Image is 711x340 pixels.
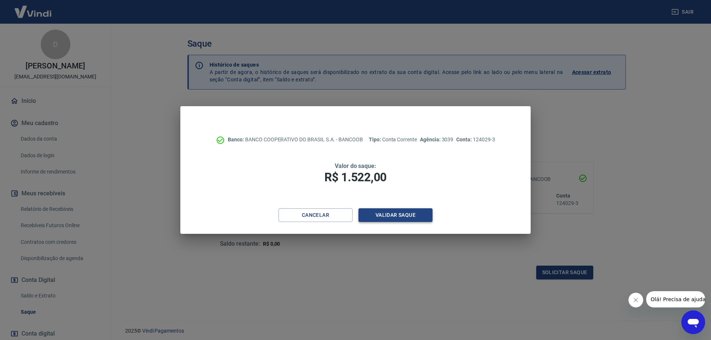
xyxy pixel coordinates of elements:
p: BANCO COOPERATIVO DO BRASIL S.A. - BANCOOB [228,136,363,144]
iframe: Mensagem da empresa [646,291,705,307]
p: 124029-3 [456,136,495,144]
button: Validar saque [358,208,433,222]
span: Valor do saque: [335,162,376,169]
span: Olá! Precisa de ajuda? [4,5,62,11]
span: Tipo: [369,137,382,142]
p: 3039 [420,136,453,144]
span: R$ 1.522,00 [324,170,387,184]
iframe: Fechar mensagem [628,293,643,307]
span: Banco: [228,137,245,142]
span: Conta: [456,137,473,142]
span: Agência: [420,137,442,142]
iframe: Botão para abrir a janela de mensagens [681,310,705,334]
button: Cancelar [278,208,353,222]
p: Conta Corrente [369,136,417,144]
